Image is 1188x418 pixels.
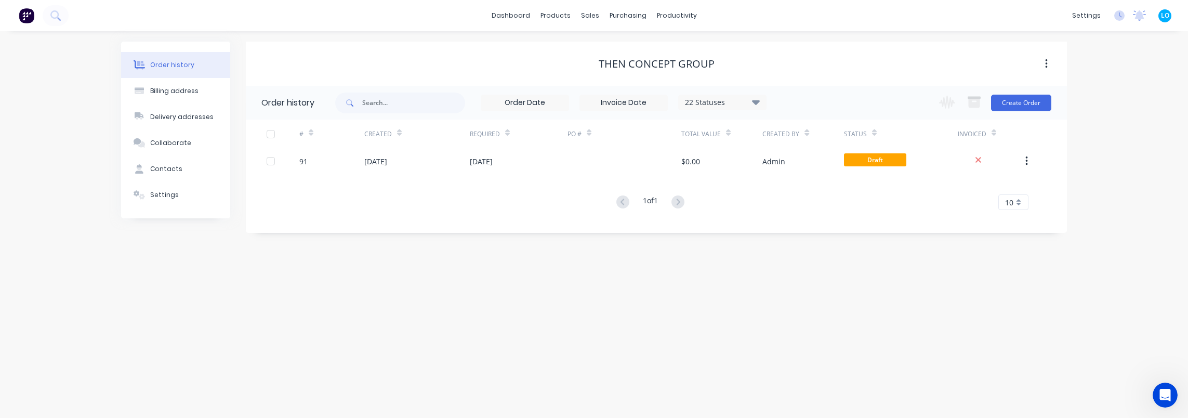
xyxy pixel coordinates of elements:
div: Created [364,120,470,148]
div: Invoiced [958,129,986,139]
div: products [535,8,576,23]
input: Invoice Date [580,95,667,111]
div: PO # [567,129,582,139]
div: Admin [762,156,785,167]
div: $0.00 [681,156,700,167]
span: 10 [1005,197,1013,208]
button: Contacts [121,156,230,182]
div: 22 Statuses [679,97,766,108]
button: Collaborate [121,130,230,156]
div: Order history [150,60,194,70]
div: 1 of 1 [643,195,658,210]
div: Invoiced [958,120,1023,148]
div: Collaborate [150,138,191,148]
img: Factory [19,8,34,23]
div: Total Value [681,120,762,148]
div: Required [470,129,500,139]
div: Billing address [150,86,199,96]
div: [DATE] [470,156,493,167]
div: [DATE] [364,156,387,167]
span: LO [1161,11,1169,20]
div: purchasing [604,8,652,23]
div: # [299,120,364,148]
div: Total Value [681,129,721,139]
div: Delivery addresses [150,112,214,122]
button: Delivery addresses [121,104,230,130]
div: Then Concept Group [599,58,715,70]
a: dashboard [486,8,535,23]
span: Draft [844,153,906,166]
div: settings [1067,8,1106,23]
input: Order Date [481,95,569,111]
div: productivity [652,8,702,23]
div: Order history [261,97,314,109]
div: Created By [762,120,843,148]
div: Required [470,120,567,148]
div: Settings [150,190,179,200]
button: Create Order [991,95,1051,111]
div: PO # [567,120,681,148]
div: sales [576,8,604,23]
button: Order history [121,52,230,78]
div: Status [844,120,958,148]
div: Created By [762,129,799,139]
div: 91 [299,156,308,167]
iframe: Intercom live chat [1153,383,1178,408]
div: Contacts [150,164,182,174]
div: Created [364,129,392,139]
div: # [299,129,303,139]
input: Search... [362,93,465,113]
button: Billing address [121,78,230,104]
div: Status [844,129,867,139]
button: Settings [121,182,230,208]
